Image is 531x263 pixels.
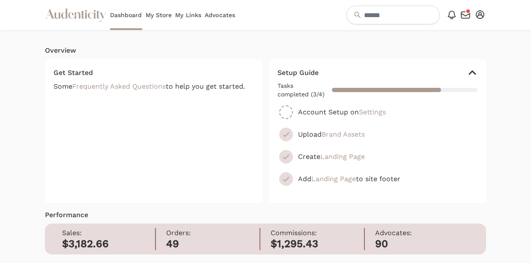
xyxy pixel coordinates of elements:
p: Orders: [166,228,260,238]
h4: Setup Guide [277,68,319,78]
h2: 90 [375,238,469,250]
p: Account Setup on [298,107,386,117]
h2: $1,295.43 [271,238,364,250]
a: Landing Page [311,175,356,183]
h4: Get Started [54,68,254,78]
a: Frequently Asked Questions [72,82,166,90]
ul: Setup Guide Tasks completed (3/4) [277,105,477,194]
p: Commissions: [271,228,364,238]
span: Tasks completed (3/4) [277,81,325,99]
h2: $3,182.66 [62,238,155,250]
p: Add to site footer [298,174,400,184]
a: Settings [359,108,386,116]
h2: 49 [166,238,260,250]
h4: Performance [45,210,486,220]
span: translation missing: en.retailers.dashboard.show.overview [45,46,76,54]
p: Upload [298,129,365,140]
p: Create [298,152,365,162]
p: Some to help you get started. [54,81,254,92]
button: Setup Guide Tasks completed (3/4) [277,68,477,100]
p: Sales: [62,228,155,238]
a: Brand Assets [322,130,365,138]
a: Landing Page [320,152,365,161]
p: Advocates: [375,228,469,238]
